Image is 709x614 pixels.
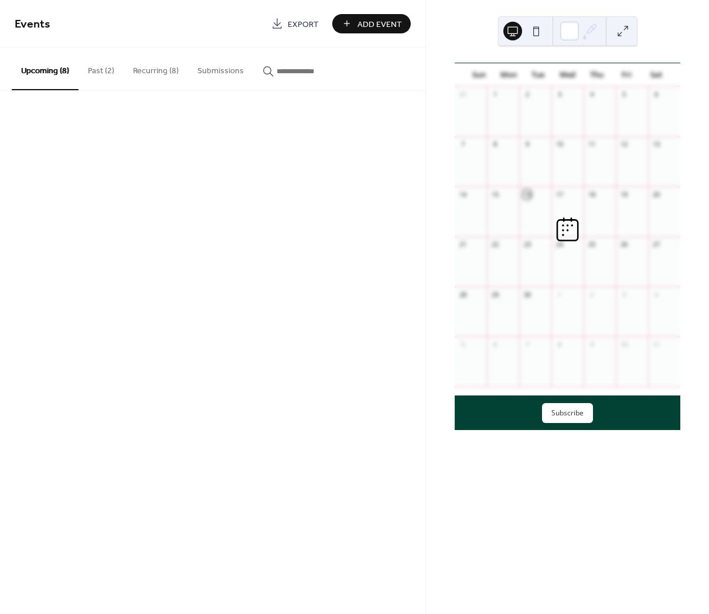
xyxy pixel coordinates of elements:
div: Thu [582,63,612,87]
div: 6 [652,90,660,99]
div: 12 [619,140,628,149]
div: 21 [458,240,467,249]
div: 16 [523,190,531,199]
button: Submissions [188,47,253,89]
div: Mon [493,63,523,87]
div: 7 [458,140,467,149]
div: 5 [458,340,467,349]
div: 15 [490,190,499,199]
span: Add Event [357,18,402,30]
div: 13 [652,140,660,149]
div: Fri [612,63,641,87]
button: Past (2) [79,47,124,89]
div: 3 [555,90,564,99]
div: Wed [553,63,582,87]
div: 17 [555,190,564,199]
div: 19 [619,190,628,199]
div: 4 [587,90,596,99]
div: 5 [619,90,628,99]
button: Upcoming (8) [12,47,79,90]
div: 11 [587,140,596,149]
div: 27 [652,240,660,249]
div: 24 [555,240,564,249]
div: 25 [587,240,596,249]
div: Sat [642,63,671,87]
div: 8 [490,140,499,149]
span: Export [288,18,319,30]
div: 11 [652,340,660,349]
div: 26 [619,240,628,249]
span: Events [15,13,50,36]
div: 10 [555,140,564,149]
div: 2 [587,290,596,299]
button: Add Event [332,14,411,33]
div: 23 [523,240,531,249]
button: Subscribe [542,403,593,423]
div: Sun [464,63,493,87]
div: 10 [619,340,628,349]
div: 14 [458,190,467,199]
div: 7 [523,340,531,349]
button: Recurring (8) [124,47,188,89]
div: 30 [523,290,531,299]
div: 3 [619,290,628,299]
div: 29 [490,290,499,299]
a: Export [263,14,328,33]
div: 6 [490,340,499,349]
div: 9 [523,140,531,149]
div: 20 [652,190,660,199]
div: 2 [523,90,531,99]
div: 31 [458,90,467,99]
div: 1 [555,290,564,299]
div: 22 [490,240,499,249]
div: 18 [587,190,596,199]
div: 1 [490,90,499,99]
div: 8 [555,340,564,349]
div: 4 [652,290,660,299]
div: 28 [458,290,467,299]
div: Tue [523,63,553,87]
div: 9 [587,340,596,349]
